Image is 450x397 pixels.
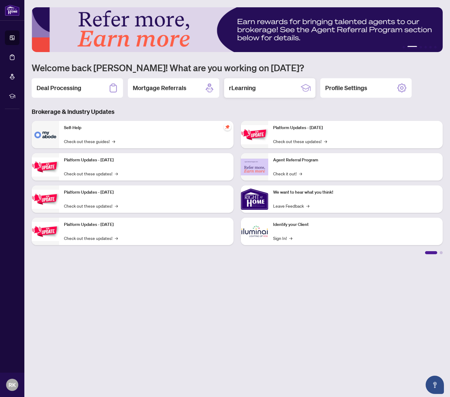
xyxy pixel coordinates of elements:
p: Agent Referral Program [273,157,438,163]
p: We want to hear what you think! [273,189,438,196]
a: Check out these updates!→ [64,202,118,209]
img: logo [5,5,19,16]
a: Check out these updates!→ [273,138,327,145]
button: 4 [424,46,427,48]
p: Identify your Client [273,221,438,228]
button: Open asap [426,376,444,394]
span: → [115,170,118,177]
a: Check out these updates!→ [64,235,118,241]
p: Platform Updates - [DATE] [64,221,229,228]
img: Platform Updates - July 8, 2025 [32,222,59,241]
span: RK [9,381,16,389]
h2: Mortgage Referrals [133,84,186,92]
button: 2 [407,46,417,48]
span: → [324,138,327,145]
span: → [115,235,118,241]
span: → [112,138,115,145]
h3: Brokerage & Industry Updates [32,107,443,116]
img: Platform Updates - June 23, 2025 [241,125,268,144]
img: Platform Updates - July 21, 2025 [32,190,59,209]
h2: rLearning [229,84,256,92]
p: Platform Updates - [DATE] [64,189,229,196]
a: Check it out!→ [273,170,302,177]
button: 1 [403,46,405,48]
button: 3 [420,46,422,48]
p: Platform Updates - [DATE] [64,157,229,163]
img: Slide 1 [32,7,443,52]
img: Identify your Client [241,218,268,245]
a: Check out these guides!→ [64,138,115,145]
span: → [306,202,309,209]
span: → [299,170,302,177]
img: Agent Referral Program [241,159,268,175]
span: → [115,202,118,209]
button: 5 [429,46,432,48]
p: Platform Updates - [DATE] [273,125,438,131]
img: We want to hear what you think! [241,185,268,213]
p: Self-Help [64,125,229,131]
a: Leave Feedback→ [273,202,309,209]
span: pushpin [224,123,231,131]
img: Platform Updates - September 16, 2025 [32,157,59,177]
button: 6 [434,46,437,48]
img: Self-Help [32,121,59,148]
a: Sign In!→ [273,235,292,241]
h2: Deal Processing [37,84,81,92]
h1: Welcome back [PERSON_NAME]! What are you working on [DATE]? [32,62,443,73]
a: Check out these updates!→ [64,170,118,177]
h2: Profile Settings [325,84,367,92]
span: → [289,235,292,241]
